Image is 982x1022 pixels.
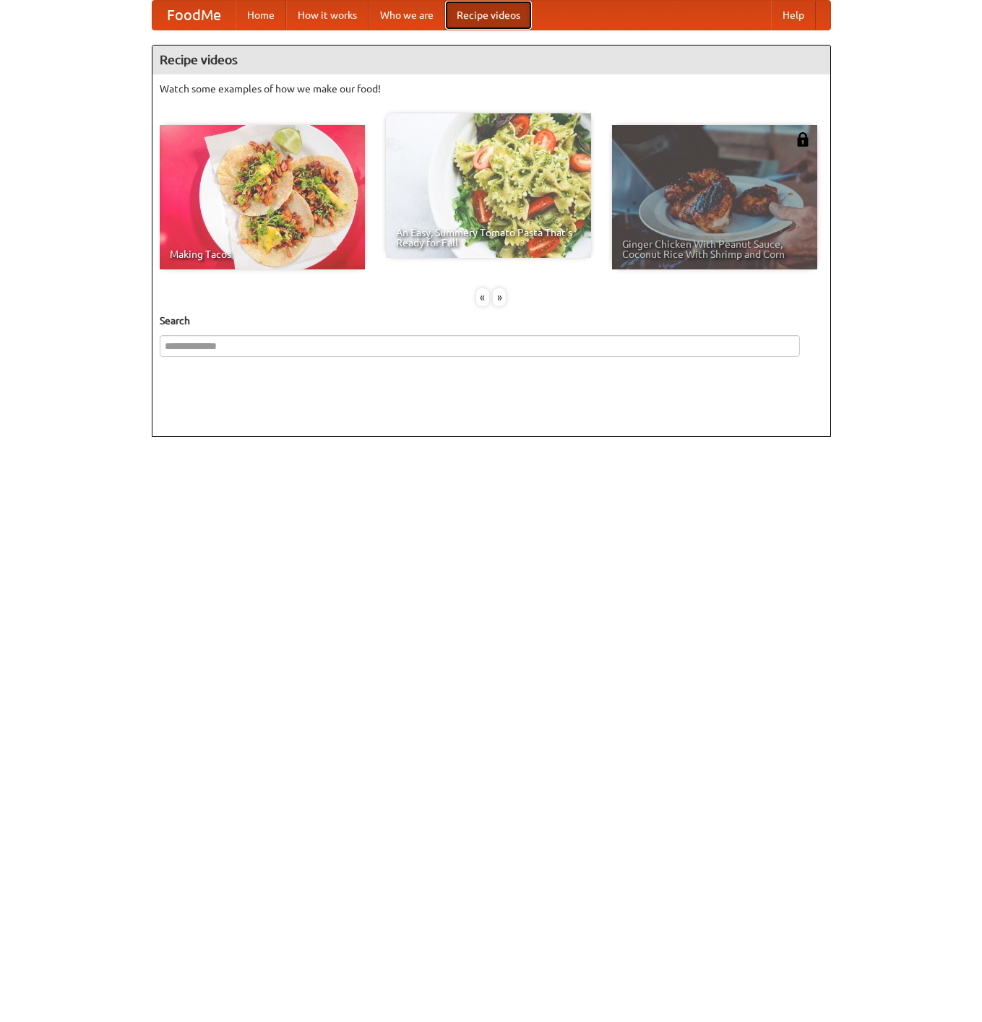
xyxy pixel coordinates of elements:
a: Help [771,1,816,30]
a: Who we are [369,1,445,30]
a: Making Tacos [160,125,365,269]
a: Home [236,1,286,30]
h5: Search [160,313,823,328]
a: FoodMe [152,1,236,30]
span: An Easy, Summery Tomato Pasta That's Ready for Fall [396,228,581,248]
span: Making Tacos [170,249,355,259]
a: An Easy, Summery Tomato Pasta That's Ready for Fall [386,113,591,258]
p: Watch some examples of how we make our food! [160,82,823,96]
a: Recipe videos [445,1,532,30]
div: » [493,288,506,306]
img: 483408.png [796,132,810,147]
a: How it works [286,1,369,30]
h4: Recipe videos [152,46,830,74]
div: « [476,288,489,306]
